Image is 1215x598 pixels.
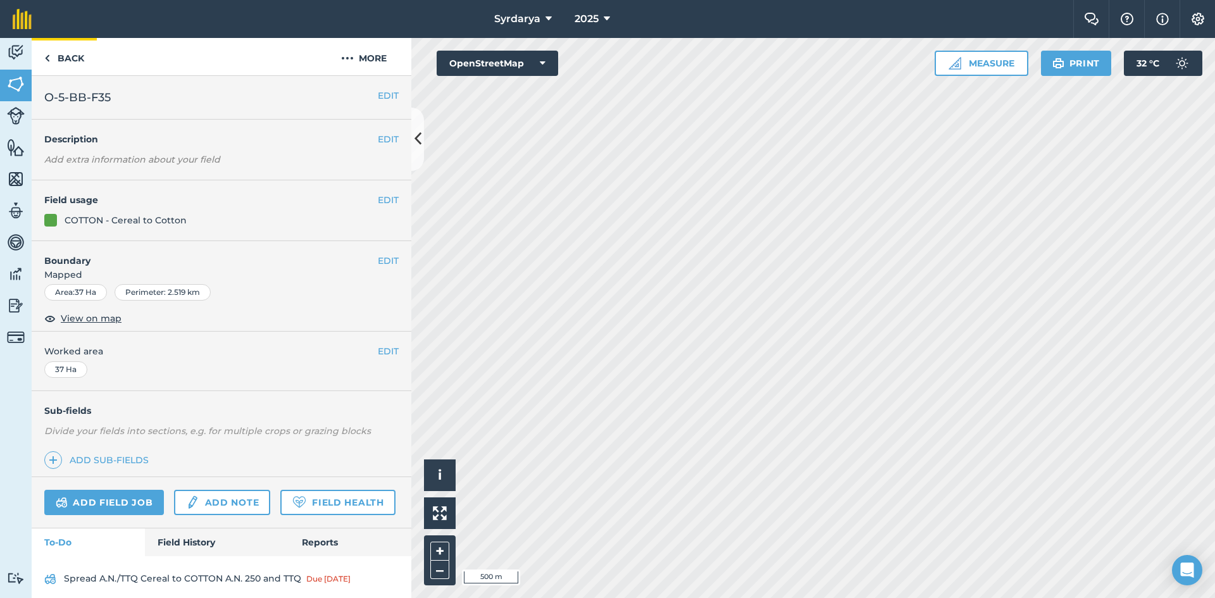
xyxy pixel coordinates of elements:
button: OpenStreetMap [437,51,558,76]
a: Add field job [44,490,164,515]
em: Divide your fields into sections, e.g. for multiple crops or grazing blocks [44,425,371,437]
a: Field History [145,528,289,556]
img: svg+xml;base64,PHN2ZyB4bWxucz0iaHR0cDovL3d3dy53My5vcmcvMjAwMC9zdmciIHdpZHRoPSIxNCIgaGVpZ2h0PSIyNC... [49,452,58,468]
span: i [438,467,442,483]
button: More [316,38,411,75]
span: Syrdarya [494,11,540,27]
button: Measure [935,51,1028,76]
h4: Sub-fields [32,404,411,418]
img: svg+xml;base64,PD94bWwgdmVyc2lvbj0iMS4wIiBlbmNvZGluZz0idXRmLTgiPz4KPCEtLSBHZW5lcmF0b3I6IEFkb2JlIE... [1169,51,1195,76]
div: Perimeter : 2.519 km [115,284,211,301]
img: svg+xml;base64,PHN2ZyB4bWxucz0iaHR0cDovL3d3dy53My5vcmcvMjAwMC9zdmciIHdpZHRoPSI5IiBoZWlnaHQ9IjI0Ii... [44,51,50,66]
img: svg+xml;base64,PD94bWwgdmVyc2lvbj0iMS4wIiBlbmNvZGluZz0idXRmLTgiPz4KPCEtLSBHZW5lcmF0b3I6IEFkb2JlIE... [7,43,25,62]
button: + [430,542,449,561]
img: svg+xml;base64,PHN2ZyB4bWxucz0iaHR0cDovL3d3dy53My5vcmcvMjAwMC9zdmciIHdpZHRoPSIxOCIgaGVpZ2h0PSIyNC... [44,311,56,326]
span: 32 ° C [1137,51,1159,76]
img: svg+xml;base64,PD94bWwgdmVyc2lvbj0iMS4wIiBlbmNvZGluZz0idXRmLTgiPz4KPCEtLSBHZW5lcmF0b3I6IEFkb2JlIE... [7,328,25,346]
img: svg+xml;base64,PD94bWwgdmVyc2lvbj0iMS4wIiBlbmNvZGluZz0idXRmLTgiPz4KPCEtLSBHZW5lcmF0b3I6IEFkb2JlIE... [56,495,68,510]
div: Open Intercom Messenger [1172,555,1202,585]
img: svg+xml;base64,PD94bWwgdmVyc2lvbj0iMS4wIiBlbmNvZGluZz0idXRmLTgiPz4KPCEtLSBHZW5lcmF0b3I6IEFkb2JlIE... [7,233,25,252]
a: Back [32,38,97,75]
img: svg+xml;base64,PHN2ZyB4bWxucz0iaHR0cDovL3d3dy53My5vcmcvMjAwMC9zdmciIHdpZHRoPSI1NiIgaGVpZ2h0PSI2MC... [7,138,25,157]
button: EDIT [378,132,399,146]
a: To-Do [32,528,145,556]
img: Four arrows, one pointing top left, one top right, one bottom right and the last bottom left [433,506,447,520]
a: Add note [174,490,270,515]
button: EDIT [378,89,399,103]
img: Two speech bubbles overlapping with the left bubble in the forefront [1084,13,1099,25]
button: EDIT [378,193,399,207]
img: svg+xml;base64,PHN2ZyB4bWxucz0iaHR0cDovL3d3dy53My5vcmcvMjAwMC9zdmciIHdpZHRoPSI1NiIgaGVpZ2h0PSI2MC... [7,75,25,94]
button: EDIT [378,254,399,268]
button: i [424,459,456,491]
h4: Boundary [32,241,378,268]
a: Field Health [280,490,395,515]
span: Worked area [44,344,399,358]
img: svg+xml;base64,PHN2ZyB4bWxucz0iaHR0cDovL3d3dy53My5vcmcvMjAwMC9zdmciIHdpZHRoPSI1NiIgaGVpZ2h0PSI2MC... [7,170,25,189]
a: Add sub-fields [44,451,154,469]
img: fieldmargin Logo [13,9,32,29]
img: svg+xml;base64,PD94bWwgdmVyc2lvbj0iMS4wIiBlbmNvZGluZz0idXRmLTgiPz4KPCEtLSBHZW5lcmF0b3I6IEFkb2JlIE... [7,201,25,220]
span: View on map [61,311,121,325]
img: A question mark icon [1119,13,1135,25]
img: svg+xml;base64,PHN2ZyB4bWxucz0iaHR0cDovL3d3dy53My5vcmcvMjAwMC9zdmciIHdpZHRoPSIxNyIgaGVpZ2h0PSIxNy... [1156,11,1169,27]
button: View on map [44,311,121,326]
img: svg+xml;base64,PD94bWwgdmVyc2lvbj0iMS4wIiBlbmNvZGluZz0idXRmLTgiPz4KPCEtLSBHZW5lcmF0b3I6IEFkb2JlIE... [7,265,25,283]
span: 2025 [575,11,599,27]
div: 37 Ha [44,361,87,378]
img: svg+xml;base64,PD94bWwgdmVyc2lvbj0iMS4wIiBlbmNvZGluZz0idXRmLTgiPz4KPCEtLSBHZW5lcmF0b3I6IEFkb2JlIE... [7,296,25,315]
a: Reports [289,528,411,556]
img: svg+xml;base64,PHN2ZyB4bWxucz0iaHR0cDovL3d3dy53My5vcmcvMjAwMC9zdmciIHdpZHRoPSIyMCIgaGVpZ2h0PSIyNC... [341,51,354,66]
h4: Field usage [44,193,378,207]
div: COTTON - Cereal to Cotton [65,213,187,227]
a: Spread A.N./TTQ Cereal to COTTON A.N. 250 and TTQDue [DATE] [44,569,399,589]
div: Area : 37 Ha [44,284,107,301]
button: – [430,561,449,579]
em: Add extra information about your field [44,154,220,165]
img: svg+xml;base64,PD94bWwgdmVyc2lvbj0iMS4wIiBlbmNvZGluZz0idXRmLTgiPz4KPCEtLSBHZW5lcmF0b3I6IEFkb2JlIE... [44,571,56,587]
img: svg+xml;base64,PHN2ZyB4bWxucz0iaHR0cDovL3d3dy53My5vcmcvMjAwMC9zdmciIHdpZHRoPSIxOSIgaGVpZ2h0PSIyNC... [1052,56,1064,71]
span: Mapped [32,268,411,282]
span: O-5-BB-F35 [44,89,111,106]
h4: Description [44,132,399,146]
div: Due [DATE] [306,574,351,584]
img: svg+xml;base64,PD94bWwgdmVyc2lvbj0iMS4wIiBlbmNvZGluZz0idXRmLTgiPz4KPCEtLSBHZW5lcmF0b3I6IEFkb2JlIE... [7,107,25,125]
button: EDIT [378,344,399,358]
img: A cog icon [1190,13,1206,25]
img: svg+xml;base64,PD94bWwgdmVyc2lvbj0iMS4wIiBlbmNvZGluZz0idXRmLTgiPz4KPCEtLSBHZW5lcmF0b3I6IEFkb2JlIE... [185,495,199,510]
img: Ruler icon [949,57,961,70]
button: Print [1041,51,1112,76]
button: 32 °C [1124,51,1202,76]
img: svg+xml;base64,PD94bWwgdmVyc2lvbj0iMS4wIiBlbmNvZGluZz0idXRmLTgiPz4KPCEtLSBHZW5lcmF0b3I6IEFkb2JlIE... [7,572,25,584]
